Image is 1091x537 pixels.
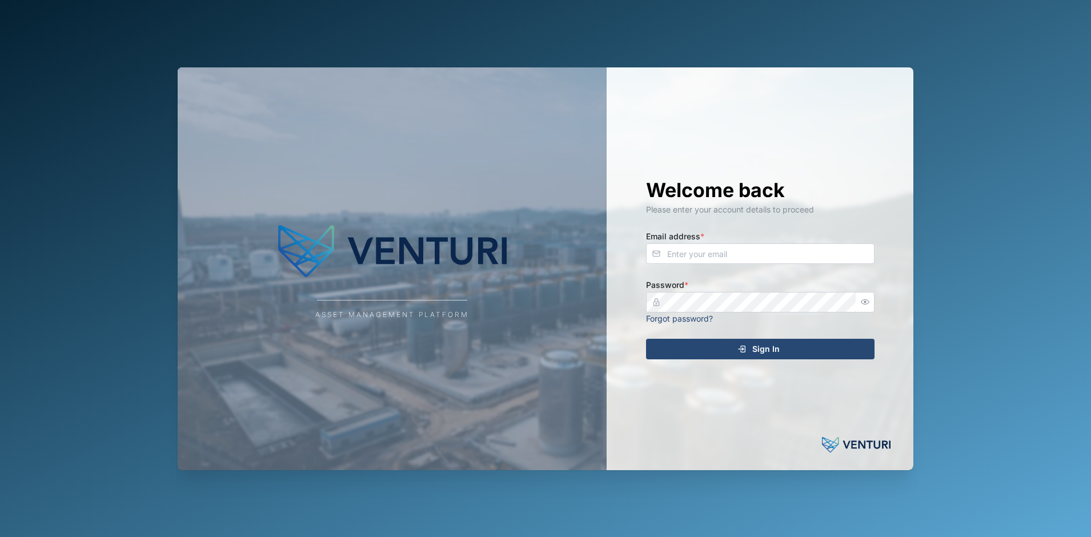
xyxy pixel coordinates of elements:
[646,230,704,243] label: Email address
[646,339,875,359] button: Sign In
[646,243,875,264] input: Enter your email
[646,178,875,203] h1: Welcome back
[646,203,875,216] div: Please enter your account details to proceed
[646,279,688,291] label: Password
[752,339,780,359] span: Sign In
[278,217,507,285] img: Company Logo
[646,314,713,323] a: Forgot password?
[315,310,469,320] div: Asset Management Platform
[822,434,891,456] img: Powered by: Venturi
